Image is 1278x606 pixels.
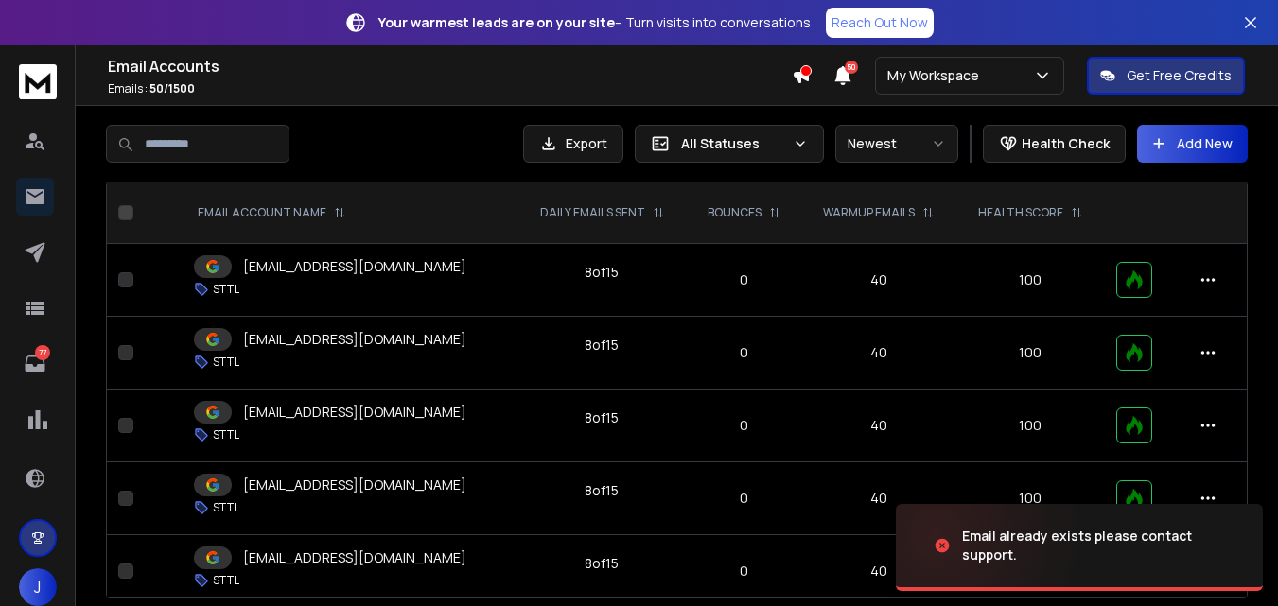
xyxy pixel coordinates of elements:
[108,55,792,78] h1: Email Accounts
[585,554,619,573] div: 8 of 15
[681,134,785,153] p: All Statuses
[585,336,619,355] div: 8 of 15
[378,13,615,31] strong: Your warmest leads are on your site
[198,205,345,220] div: EMAIL ACCOUNT NAME
[16,345,54,383] a: 77
[956,317,1105,390] td: 100
[35,345,50,360] p: 77
[835,125,958,163] button: Newest
[832,13,928,32] p: Reach Out Now
[801,317,956,390] td: 40
[698,343,789,362] p: 0
[801,462,956,535] td: 40
[213,427,239,442] p: STTL
[698,489,789,508] p: 0
[213,282,239,297] p: STTL
[826,8,934,38] a: Reach Out Now
[243,476,466,494] p: [EMAIL_ADDRESS][DOMAIN_NAME]
[845,61,858,74] span: 50
[887,66,987,85] p: My Workspace
[378,13,811,32] p: – Turn visits into conversations
[708,205,762,220] p: BOUNCES
[243,403,466,422] p: [EMAIL_ADDRESS][DOMAIN_NAME]
[243,257,466,276] p: [EMAIL_ADDRESS][DOMAIN_NAME]
[823,205,915,220] p: WARMUP EMAILS
[1127,66,1232,85] p: Get Free Credits
[213,500,239,515] p: STTL
[213,355,239,370] p: STTL
[956,244,1105,317] td: 100
[983,125,1126,163] button: Health Check
[801,390,956,462] td: 40
[956,390,1105,462] td: 100
[213,573,239,588] p: STTL
[19,64,57,99] img: logo
[19,568,57,606] button: J
[149,80,195,96] span: 50 / 1500
[896,494,1085,597] img: image
[540,205,645,220] p: DAILY EMAILS SENT
[698,416,789,435] p: 0
[585,263,619,282] div: 8 of 15
[962,527,1240,564] div: Email already exists please contact support.
[243,548,466,567] p: [EMAIL_ADDRESS][DOMAIN_NAME]
[698,270,789,289] p: 0
[108,81,792,96] p: Emails :
[978,205,1063,220] p: HEALTH SCORE
[523,125,623,163] button: Export
[1087,57,1245,95] button: Get Free Credits
[585,408,619,427] div: 8 of 15
[956,462,1105,535] td: 100
[243,330,466,349] p: [EMAIL_ADDRESS][DOMAIN_NAME]
[1137,125,1248,163] button: Add New
[698,562,789,580] p: 0
[801,244,956,317] td: 40
[585,481,619,500] div: 8 of 15
[1022,134,1110,153] p: Health Check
